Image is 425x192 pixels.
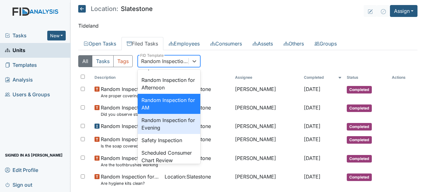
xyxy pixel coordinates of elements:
a: Employees [163,37,205,50]
span: Random Inspection for AM Are hygiene kits clean? [101,173,160,186]
div: Random Inspection for AM [138,94,200,114]
div: Safety Inspection [138,134,200,147]
a: Others [278,37,309,50]
small: Are proper coverings over windows? [101,93,160,99]
button: Assign [390,5,417,17]
button: New [47,31,66,40]
span: [DATE] [304,155,320,161]
h5: Slatestone [78,5,153,13]
th: Assignee [233,72,301,83]
span: Completed [347,136,372,144]
span: Random Inspection for AM Are the toothbrushes working properly and covered in the hygiene kits? [101,154,160,168]
a: Assets [247,37,278,50]
button: All [78,55,92,67]
span: Edit Profile [5,165,38,175]
span: Random Inspection for AM Did you observe staff using sign language, communication board or pictur... [101,104,160,117]
div: Random Inspection for AM [141,57,189,65]
span: Random Inspection for AM Are proper coverings over windows? [101,85,160,99]
span: Completed [347,123,372,131]
a: Open Tasks [78,37,121,50]
span: [DATE] [304,104,320,111]
a: Groups [309,37,342,50]
span: [DATE] [304,86,320,92]
span: Sign out [5,180,32,189]
div: Random Inspection for Afternoon [138,74,200,94]
span: Completed [347,155,372,163]
td: [PERSON_NAME] [233,133,301,152]
small: Did you observe staff using sign language, communication board or pictures as needed? [101,111,160,117]
small: Are the toothbrushes working properly and covered in the hygiene kits? [101,162,160,168]
small: Is the soap covered in the hygiene kits? [101,143,160,149]
button: Tasks [92,55,114,67]
td: [PERSON_NAME] [233,120,301,133]
th: Toggle SortBy [301,72,345,83]
td: [PERSON_NAME] [233,170,301,189]
a: Consumers [205,37,247,50]
td: [PERSON_NAME] [233,83,301,101]
input: Toggle All Rows Selected [81,75,85,79]
span: Location: [91,6,118,12]
th: Actions [389,72,417,83]
span: Completed [347,86,372,93]
th: Toggle SortBy [92,72,162,83]
span: Units [5,45,25,55]
span: Templates [5,60,37,70]
span: Completed [347,173,372,181]
a: Tasks [5,32,47,39]
span: Completed [347,104,372,112]
div: Random Inspection for Evening [138,114,200,134]
span: Random Inspection for AM [101,122,160,130]
button: Tags [113,55,133,67]
small: Are hygiene kits clean? [101,180,160,186]
span: Random Inspection for AM Is the soap covered in the hygiene kits? [101,136,160,149]
span: Users & Groups [5,90,50,99]
th: Toggle SortBy [344,72,389,83]
span: [DATE] [304,173,320,180]
div: Type filter [78,55,133,67]
td: [PERSON_NAME] [233,152,301,170]
span: Analysis [5,75,33,85]
span: Signed in as [PERSON_NAME] [5,150,63,160]
span: [DATE] [304,136,320,142]
span: Location : Slatestone [165,173,211,180]
td: [PERSON_NAME] [233,101,301,120]
span: [DATE] [304,123,320,129]
p: Tideland [78,22,417,29]
a: Filed Tasks [121,37,163,50]
div: Scheduled Consumer Chart Review [138,147,200,167]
